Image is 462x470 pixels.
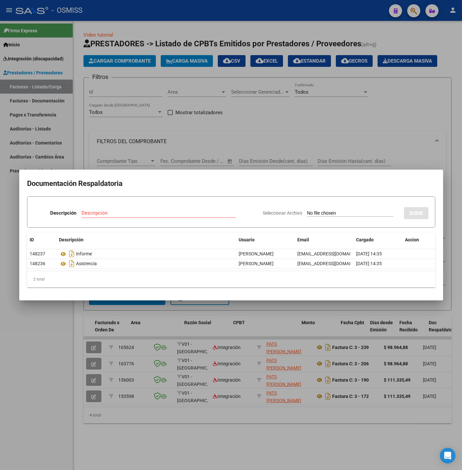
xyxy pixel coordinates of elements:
span: Descripción [59,237,83,242]
datatable-header-cell: Cargado [353,233,402,247]
div: Asistencia [59,258,233,269]
button: SUBIR [404,207,428,219]
div: 2 total [27,271,435,287]
span: ID [30,237,34,242]
span: 148237 [30,251,45,256]
datatable-header-cell: Usuario [236,233,295,247]
span: Usuario [239,237,255,242]
datatable-header-cell: Accion [402,233,435,247]
datatable-header-cell: Email [295,233,353,247]
span: SUBIR [409,210,423,216]
span: [EMAIL_ADDRESS][DOMAIN_NAME] [297,261,370,266]
p: Descripción [50,209,76,217]
span: [EMAIL_ADDRESS][DOMAIN_NAME] [297,251,370,256]
span: Seleccionar Archivo [263,210,302,216]
span: 148236 [30,261,45,266]
div: Open Intercom Messenger [440,448,455,463]
span: [PERSON_NAME] [239,251,274,256]
span: Cargado [356,237,374,242]
datatable-header-cell: ID [27,233,56,247]
h2: Documentación Respaldatoria [27,177,435,190]
span: Email [297,237,309,242]
span: [DATE] 14:35 [356,261,382,266]
datatable-header-cell: Descripción [56,233,236,247]
div: Informe [59,249,233,259]
i: Descargar documento [67,258,76,269]
i: Descargar documento [67,249,76,259]
span: [PERSON_NAME] [239,261,274,266]
span: [DATE] 14:35 [356,251,382,256]
span: Accion [405,237,419,242]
